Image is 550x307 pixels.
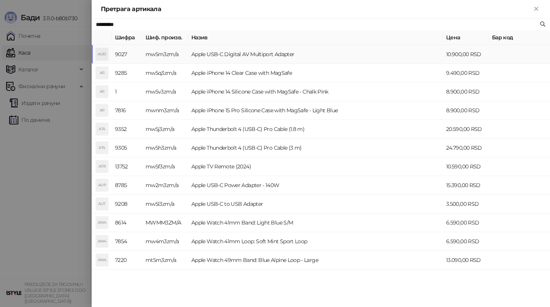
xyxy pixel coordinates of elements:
[443,139,489,157] td: 24.790,00 RSD
[112,213,142,232] td: 8614
[142,251,188,270] td: mt5m3zm/a
[96,123,108,135] div: AT4
[443,195,489,213] td: 3.500,00 RSD
[443,251,489,270] td: 13.090,00 RSD
[112,45,142,64] td: 9027
[112,251,142,270] td: 7220
[142,30,188,45] th: Шиф. произв.
[188,101,443,120] td: Apple iPhone 15 Pro Silicone Case with MagSafe - Light Blue
[101,5,532,14] div: Претрага артикала
[188,251,443,270] td: Apple Watch 49mm Band: Blue Alpine Loop - Large
[188,195,443,213] td: Apple USB-C to USB Adapter
[142,139,188,157] td: mw5h3zm/a
[443,30,489,45] th: Цена
[96,235,108,247] div: AW4
[188,176,443,195] td: Apple USB-C Power Adapter - 140W
[443,82,489,101] td: 8.900,00 RSD
[142,120,188,139] td: mw5j3zm/a
[112,195,142,213] td: 9208
[112,64,142,82] td: 9285
[443,157,489,176] td: 10.590,00 RSD
[188,120,443,139] td: Apple Thunderbolt 4 (USB-C) Pro Cable (1.8 m)
[96,198,108,210] div: AUT
[443,101,489,120] td: 8.900,00 RSD
[96,217,108,229] div: AW4
[96,254,108,266] div: AW4
[443,176,489,195] td: 15.390,00 RSD
[443,45,489,64] td: 10.900,00 RSD
[142,232,188,251] td: mw4m3zm/a
[188,232,443,251] td: Apple Watch 41mm Loop: Soft Mint Sport Loop
[443,232,489,251] td: 6.590,00 RSD
[188,157,443,176] td: Apple TV Remote (2024)
[112,30,142,45] th: Шифра
[489,30,550,45] th: Бар код
[112,176,142,195] td: 8785
[188,139,443,157] td: Apple Thunderbolt 4 (USB‑C) Pro Cable (3 m)
[188,30,443,45] th: Назив
[96,104,108,116] div: AI1
[532,5,541,14] button: Close
[443,120,489,139] td: 20.590,00 RSD
[142,213,188,232] td: MWMM3ZM/A
[188,213,443,232] td: Apple Watch 41mm Band: Light Blue S/M
[142,157,188,176] td: mw5f3zm/a
[112,82,142,101] td: 1
[112,120,142,139] td: 9352
[443,213,489,232] td: 6.590,00 RSD
[188,64,443,82] td: Apple iPhone 14 Clear Case with MagSafe
[112,232,142,251] td: 7854
[142,101,188,120] td: mwnm3zm/a
[96,48,108,60] div: AUD
[142,64,188,82] td: mw5q3zm/a
[96,142,108,154] div: AT4
[188,45,443,64] td: Apple USB-C Digital AV Multiport Adapter
[443,64,489,82] td: 9.490,00 RSD
[112,101,142,120] td: 7816
[142,45,188,64] td: mw5m3zm/a
[96,179,108,191] div: AUP
[142,82,188,101] td: mw5v3zm/a
[112,157,142,176] td: 13752
[96,86,108,98] div: AI1
[96,160,108,173] div: ATR
[142,176,188,195] td: mw2m3zm/a
[96,67,108,79] div: AI1
[188,82,443,101] td: Apple iPhone 14 Silicone Case with MagSafe - Chalk Pink
[112,139,142,157] td: 9305
[142,195,188,213] td: mw5l3zm/a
